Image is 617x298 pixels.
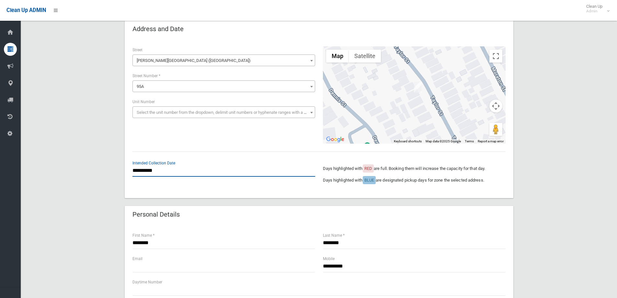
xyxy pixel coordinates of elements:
[125,23,191,35] header: Address and Date
[349,50,381,63] button: Show satellite imagery
[132,80,315,92] span: 95A
[583,4,609,14] span: Clean Up
[478,139,504,143] a: Report a map error
[323,165,506,173] p: Days highlighted with are full. Booking them will increase the capacity for that day.
[426,139,461,143] span: Map data ©2025 Google
[325,135,346,144] img: Google
[134,82,314,91] span: 95A
[394,139,422,144] button: Keyboard shortcuts
[364,178,374,183] span: BLUE
[364,166,372,171] span: RED
[137,84,144,89] span: 95A
[325,135,346,144] a: Open this area in Google Maps (opens a new window)
[132,54,315,66] span: Taylor Street (LAKEMBA 2195)
[323,176,506,184] p: Days highlighted with are designated pickup days for zone the selected address.
[125,208,188,221] header: Personal Details
[489,123,502,136] button: Drag Pegman onto the map to open Street View
[6,7,46,13] span: Clean Up ADMIN
[414,82,422,93] div: 95A Taylor Street, LAKEMBA NSW 2195
[489,50,502,63] button: Toggle fullscreen view
[134,56,314,65] span: Taylor Street (LAKEMBA 2195)
[489,100,502,113] button: Map camera controls
[586,9,602,14] small: Admin
[137,110,318,115] span: Select the unit number from the dropdown, delimit unit numbers or hyphenate ranges with a comma
[326,50,349,63] button: Show street map
[465,139,474,143] a: Terms (opens in new tab)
